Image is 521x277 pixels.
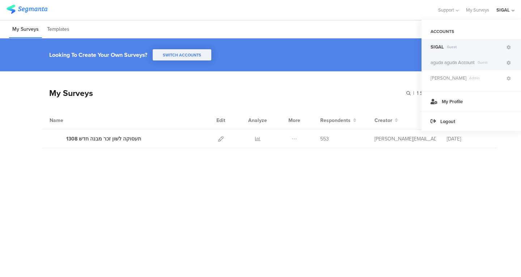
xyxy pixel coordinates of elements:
div: Name [50,117,93,124]
div: [DATE] [447,135,490,143]
a: My Profile [422,91,521,111]
span: | [412,89,415,97]
button: SWITCH ACCOUNTS [153,49,211,60]
div: SIGAL [496,7,510,13]
button: Respondents [320,117,356,124]
button: Creator [374,117,398,124]
div: Analyze [247,111,268,129]
div: My Surveys [42,87,93,99]
span: SWITCH ACCOUNTS [163,52,201,58]
li: Templates [44,21,73,38]
a: תעסוקה לשון זכר מבנה חדש 1308 [50,134,141,143]
span: Creator [374,117,392,124]
div: sigal@lgbt.org.il [374,135,436,143]
span: Logout [440,118,455,125]
span: Rosie Dadashov [431,75,466,81]
span: My Profile [442,98,463,105]
div: More [287,111,302,129]
div: Looking To Create Your Own Surveys? [49,51,147,59]
span: 553 [320,135,329,143]
div: Edit [213,111,229,129]
img: segmanta logo [7,5,47,14]
span: Guest [444,44,505,50]
span: Guest [475,60,505,65]
span: Support [438,7,454,13]
div: תעסוקה לשון זכר מבנה חדש 1308 [66,135,141,143]
span: Respondents [320,117,351,124]
li: My Surveys [9,21,42,38]
span: aguda aguda Account [431,59,475,66]
span: SIGAL [431,43,444,50]
div: ACCOUNTS [422,25,521,38]
span: 1 Survey [417,89,436,97]
span: Admin [466,75,505,81]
